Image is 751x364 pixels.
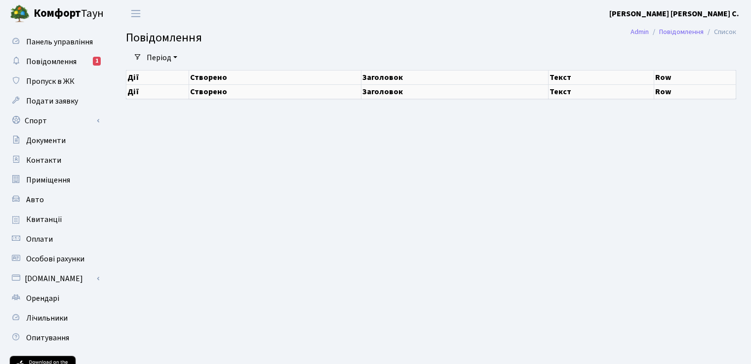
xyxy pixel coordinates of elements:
a: Орендарі [5,289,104,308]
span: Квитанції [26,214,62,225]
span: Таун [34,5,104,22]
span: Орендарі [26,293,59,304]
a: Admin [631,27,649,37]
th: Row [654,84,736,99]
nav: breadcrumb [616,22,751,42]
a: Приміщення [5,170,104,190]
span: Авто [26,194,44,205]
img: logo.png [10,4,30,24]
a: Лічильники [5,308,104,328]
span: Повідомлення [126,29,202,46]
a: [DOMAIN_NAME] [5,269,104,289]
th: Заголовок [361,84,549,99]
a: Опитування [5,328,104,348]
span: Контакти [26,155,61,166]
a: Особові рахунки [5,249,104,269]
th: Текст [549,70,654,84]
span: Опитування [26,332,69,343]
a: Контакти [5,150,104,170]
a: Повідомлення [659,27,704,37]
a: Авто [5,190,104,210]
a: Подати заявку [5,91,104,111]
th: Row [654,70,736,84]
span: Повідомлення [26,56,77,67]
a: Документи [5,131,104,150]
th: Текст [549,84,654,99]
span: Панель управління [26,36,93,47]
span: Подати заявку [26,96,78,107]
th: Дії [126,84,189,99]
th: Створено [189,70,361,84]
li: Список [704,27,736,37]
a: Панель управління [5,32,104,52]
a: Квитанції [5,210,104,229]
th: Створено [189,84,361,99]
span: Особові рахунки [26,254,84,264]
span: Приміщення [26,175,70,185]
th: Заголовок [361,70,549,84]
div: 1 [93,57,101,66]
a: [PERSON_NAME] [PERSON_NAME] С. [609,8,739,20]
span: Документи [26,135,66,146]
a: Період [143,49,181,66]
span: Лічильники [26,313,68,324]
th: Дії [126,70,189,84]
a: Оплати [5,229,104,249]
b: [PERSON_NAME] [PERSON_NAME] С. [609,8,739,19]
a: Спорт [5,111,104,131]
span: Оплати [26,234,53,245]
a: Пропуск в ЖК [5,72,104,91]
b: Комфорт [34,5,81,21]
button: Переключити навігацію [123,5,148,22]
span: Пропуск в ЖК [26,76,75,87]
a: Повідомлення1 [5,52,104,72]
